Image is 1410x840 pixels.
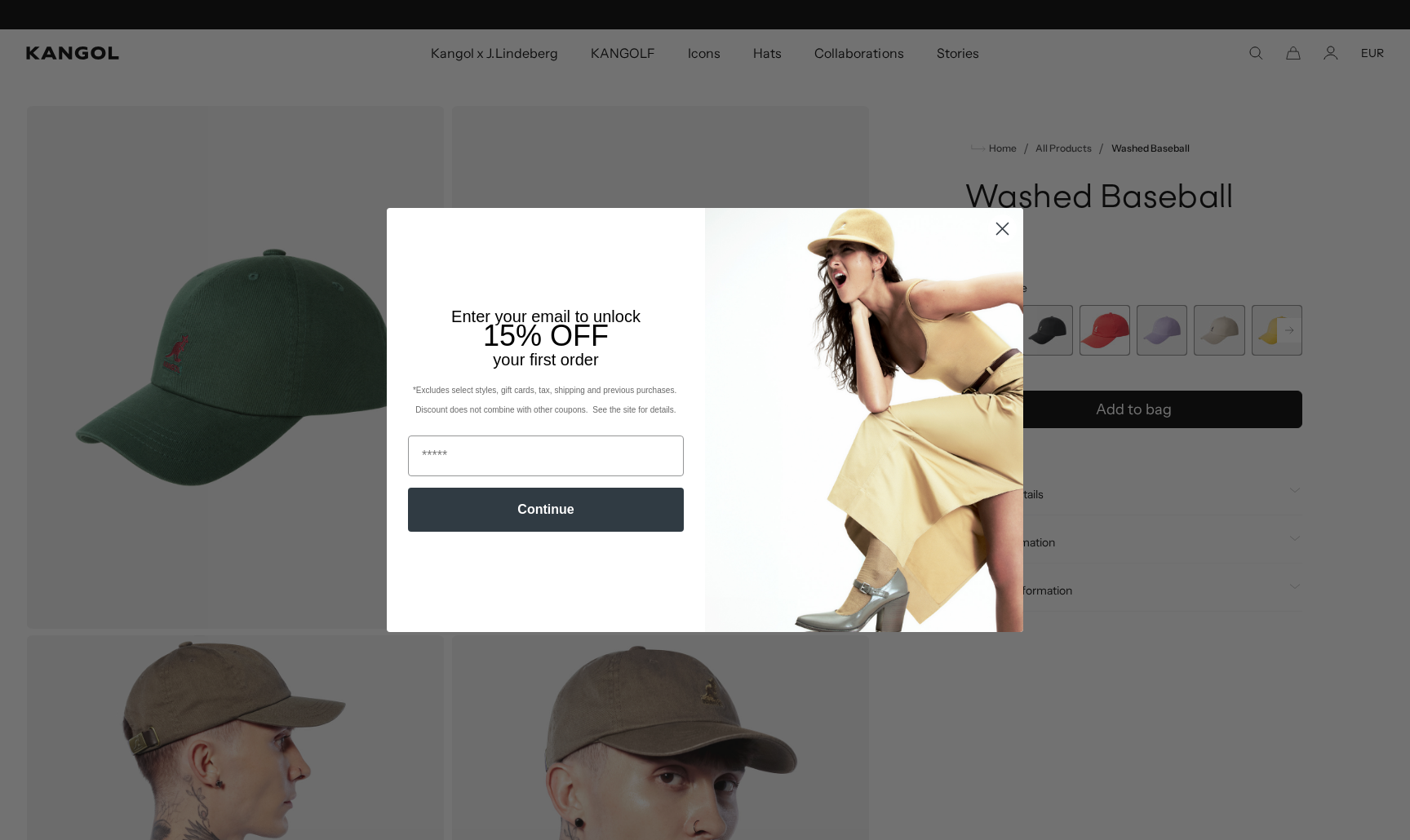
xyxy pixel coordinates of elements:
span: *Excludes select styles, gift cards, tax, shipping and previous purchases. Discount does not comb... [413,386,679,414]
span: Enter your email to unlock [451,307,641,325]
button: Continue [408,488,684,532]
input: Email [408,435,684,476]
img: 93be19ad-e773-4382-80b9-c9d740c9197f.jpeg [705,208,1023,632]
span: your first order [493,351,598,369]
span: 15% OFF [483,319,609,352]
button: Close dialog [988,214,1017,243]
